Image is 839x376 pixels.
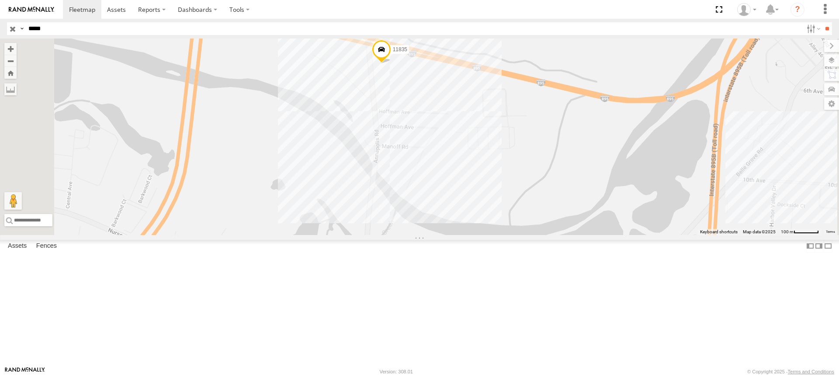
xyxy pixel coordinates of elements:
[815,240,823,253] label: Dock Summary Table to the Right
[700,229,738,235] button: Keyboard shortcuts
[747,369,834,374] div: © Copyright 2025 -
[743,229,776,234] span: Map data ©2025
[826,230,835,234] a: Terms (opens in new tab)
[803,22,822,35] label: Search Filter Options
[4,83,17,95] label: Measure
[4,67,17,79] button: Zoom Home
[393,46,407,53] span: 11835
[790,3,804,17] i: ?
[824,240,832,253] label: Hide Summary Table
[4,43,17,55] button: Zoom in
[4,192,22,210] button: Drag Pegman onto the map to open Street View
[824,98,839,110] label: Map Settings
[3,240,31,252] label: Assets
[781,229,794,234] span: 100 m
[380,369,413,374] div: Version: 308.01
[4,55,17,67] button: Zoom out
[18,22,25,35] label: Search Query
[5,367,45,376] a: Visit our Website
[778,229,822,235] button: Map Scale: 100 m per 54 pixels
[734,3,759,16] div: Thomas Ward
[32,240,61,252] label: Fences
[806,240,815,253] label: Dock Summary Table to the Left
[788,369,834,374] a: Terms and Conditions
[9,7,54,13] img: rand-logo.svg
